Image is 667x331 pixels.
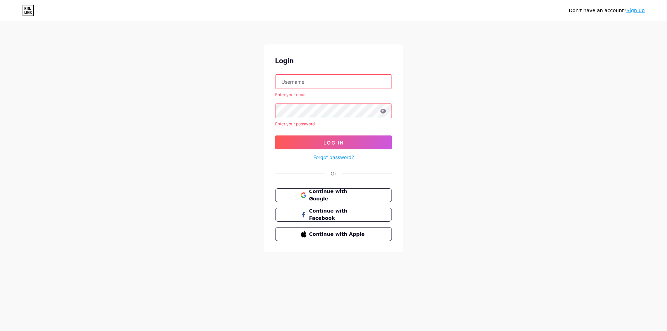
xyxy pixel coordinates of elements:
[275,227,392,241] button: Continue with Apple
[309,207,367,222] span: Continue with Facebook
[323,140,344,146] span: Log In
[275,56,392,66] div: Login
[309,188,367,202] span: Continue with Google
[331,170,336,177] div: Or
[313,154,354,161] a: Forgot password?
[275,135,392,149] button: Log In
[309,231,367,238] span: Continue with Apple
[275,92,392,98] div: Enter your email
[275,121,392,127] div: Enter your password
[275,188,392,202] button: Continue with Google
[275,208,392,222] button: Continue with Facebook
[569,7,645,14] div: Don't have an account?
[626,8,645,13] a: Sign up
[275,75,392,89] input: Username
